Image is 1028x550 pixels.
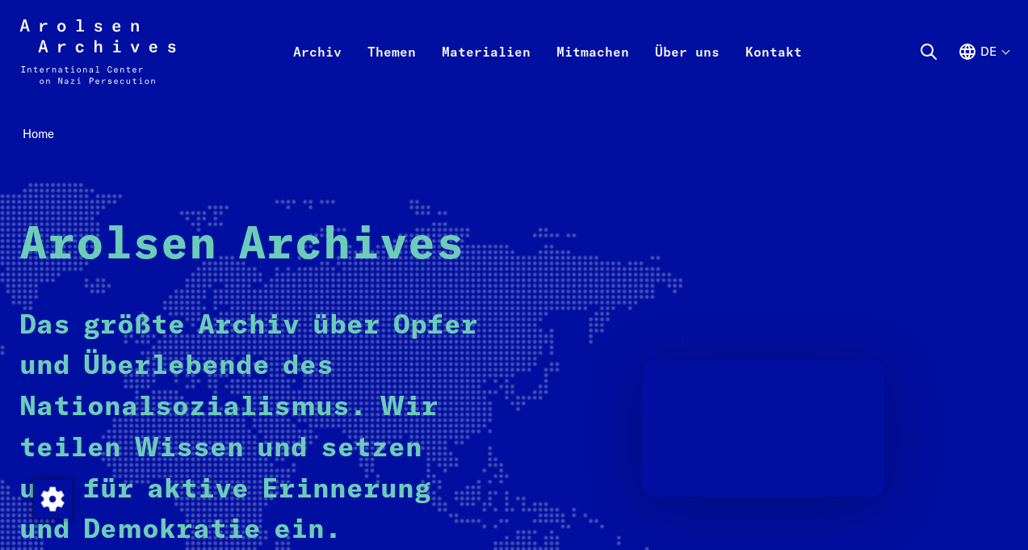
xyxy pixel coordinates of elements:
[429,39,543,103] a: Materialien
[19,122,1009,146] nav: Breadcrumb
[355,39,429,103] a: Themen
[280,39,355,103] a: Archiv
[642,39,732,103] a: Über uns
[23,126,54,141] span: Home
[958,42,1009,100] button: Deutsch, Sprachauswahl
[19,223,464,268] strong: Arolsen Archives
[543,39,642,103] a: Mitmachen
[33,480,72,519] img: Zustimmung ändern
[732,39,815,103] a: Kontakt
[280,19,815,84] nav: Primär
